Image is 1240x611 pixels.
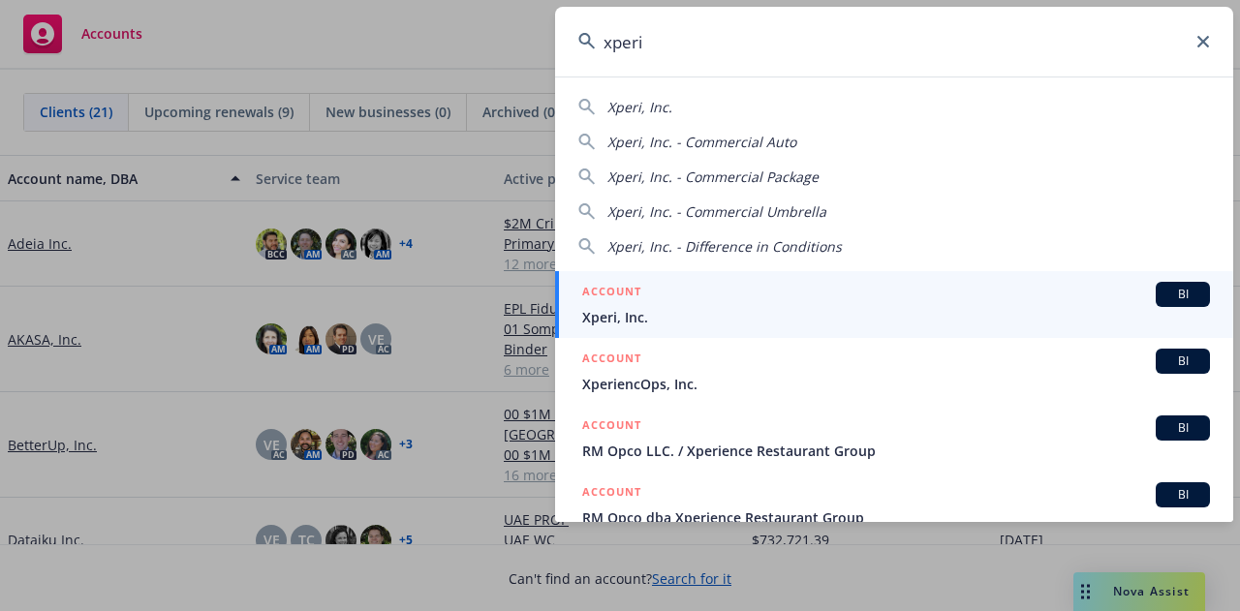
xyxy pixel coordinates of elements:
[582,282,641,305] h5: ACCOUNT
[1163,352,1202,370] span: BI
[607,237,842,256] span: Xperi, Inc. - Difference in Conditions
[555,405,1233,472] a: ACCOUNTBIRM Opco LLC. / Xperience Restaurant Group
[582,441,1210,461] span: RM Opco LLC. / Xperience Restaurant Group
[555,338,1233,405] a: ACCOUNTBIXperiencOps, Inc.
[582,349,641,372] h5: ACCOUNT
[607,168,819,186] span: Xperi, Inc. - Commercial Package
[582,507,1210,528] span: RM Opco dba Xperience Restaurant Group
[582,415,641,439] h5: ACCOUNT
[582,482,641,505] h5: ACCOUNT
[1163,286,1202,303] span: BI
[1163,486,1202,504] span: BI
[607,133,796,151] span: Xperi, Inc. - Commercial Auto
[1163,419,1202,437] span: BI
[582,374,1210,394] span: XperiencOps, Inc.
[607,202,826,221] span: Xperi, Inc. - Commercial Umbrella
[555,7,1233,76] input: Search...
[607,98,672,116] span: Xperi, Inc.
[582,307,1210,327] span: Xperi, Inc.
[555,271,1233,338] a: ACCOUNTBIXperi, Inc.
[555,472,1233,538] a: ACCOUNTBIRM Opco dba Xperience Restaurant Group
